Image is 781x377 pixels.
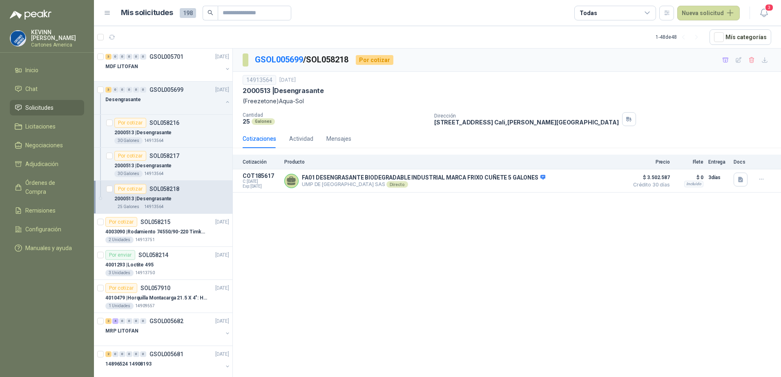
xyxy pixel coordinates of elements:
div: 0 [119,318,125,324]
div: 4 [112,318,118,324]
button: 3 [756,6,771,20]
p: [DATE] [215,284,229,292]
p: GSOL005701 [150,54,183,60]
div: 2 [105,351,112,357]
div: Actividad [289,134,313,143]
p: 3 días [708,173,729,182]
p: $ 0 [675,173,703,182]
p: [DATE] [215,251,229,259]
a: Órdenes de Compra [10,175,84,200]
span: 198 [180,8,196,18]
a: Chat [10,81,84,97]
a: GSOL005699 [255,55,303,64]
div: 2 [105,318,112,324]
p: SOL058215 [141,219,170,225]
a: Negociaciones [10,137,84,153]
a: Por cotizarSOL0582162000513 |Desengrasante30 Galones14913564 [94,115,232,148]
div: Mensajes [326,134,351,143]
span: Órdenes de Compra [25,178,76,196]
div: 0 [119,87,125,93]
div: 0 [112,351,118,357]
button: Nueva solicitud [677,6,740,20]
a: Remisiones [10,203,84,218]
span: Adjudicación [25,160,58,169]
p: [DATE] [215,86,229,94]
div: 0 [133,318,139,324]
p: Precio [629,159,670,165]
span: Exp: [DATE] [243,184,279,189]
span: Configuración [25,225,61,234]
div: Por cotizar [105,217,137,227]
p: GSOL005699 [150,87,183,93]
div: Por cotizar [356,55,393,65]
p: KEVINN [PERSON_NAME] [31,29,84,41]
img: Company Logo [10,31,26,46]
a: Adjudicación [10,156,84,172]
p: 2000513 | Desengrasante [114,195,172,203]
span: Crédito 30 días [629,182,670,187]
p: GSOL005681 [150,351,183,357]
p: Desengrasante [105,96,141,104]
a: Por cotizarSOL058215[DATE] 4003090 |Rodamiento 74550/90-220 Timken BombaVG402 Unidades14913751 [94,214,232,247]
span: Licitaciones [25,122,56,131]
p: Producto [284,159,624,165]
a: 3 0 0 0 0 0 GSOL005699[DATE] Desengrasante [105,85,231,111]
h1: Mis solicitudes [121,7,173,19]
div: Por cotizar [105,283,137,293]
div: 3 Unidades [105,270,134,276]
span: 3 [765,4,774,11]
a: 3 0 0 0 0 0 GSOL005701[DATE] MDF LITOFAN [105,52,231,78]
div: 0 [133,54,139,60]
p: 4001293 | Loctite 495 [105,261,154,269]
div: 0 [133,87,139,93]
div: 14913564 [243,75,276,85]
span: Manuales y ayuda [25,244,72,253]
div: 3 [105,87,112,93]
p: Cantidad [243,112,428,118]
p: Flete [675,159,703,165]
div: Todas [580,9,597,18]
p: Cotización [243,159,279,165]
p: [DATE] [215,218,229,226]
a: Solicitudes [10,100,84,115]
span: Inicio [25,66,38,75]
p: [DATE] [279,76,296,84]
a: Licitaciones [10,119,84,134]
div: 0 [126,351,132,357]
span: Solicitudes [25,103,54,112]
span: Negociaciones [25,141,63,150]
p: 4003090 | Rodamiento 74550/90-220 Timken BombaVG40 [105,228,207,236]
p: 2000513 | Desengrasante [114,129,172,137]
div: 1 - 48 de 48 [656,31,703,44]
p: 14909557 [135,303,155,309]
a: Por cotizarSOL057910[DATE] 4010479 |Horquilla Montacarga 21.5 X 4": Horquilla Telescopica Overall... [94,280,232,313]
p: 4010479 | Horquilla Montacarga 21.5 X 4": Horquilla Telescopica Overall size 2108 x 660 x 324mm [105,294,207,302]
span: Chat [25,84,38,93]
div: 0 [140,54,146,60]
p: [DATE] [215,317,229,325]
div: Incluido [684,181,703,187]
p: Cartones America [31,42,84,47]
p: 2000513 | Desengrasante [243,86,324,95]
div: 2 Unidades [105,237,134,243]
a: Inicio [10,62,84,78]
div: 25 Galones [114,204,143,210]
p: [STREET_ADDRESS] Cali , [PERSON_NAME][GEOGRAPHIC_DATA] [434,119,619,126]
div: 0 [112,87,118,93]
p: SOL058214 [138,252,168,258]
div: 0 [119,54,125,60]
p: Dirección [434,113,619,119]
div: 0 [140,87,146,93]
a: Configuración [10,222,84,237]
span: Remisiones [25,206,56,215]
span: $ 3.502.587 [629,173,670,182]
div: 0 [119,351,125,357]
p: SOL057910 [141,285,170,291]
p: 14913564 [144,137,164,144]
p: [DATE] [215,350,229,358]
p: [DATE] [215,53,229,61]
p: MRP LITOFAN [105,327,138,335]
p: 2000513 | Desengrasante [114,162,172,170]
p: 25 [243,118,250,125]
p: 14913750 [135,270,155,276]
